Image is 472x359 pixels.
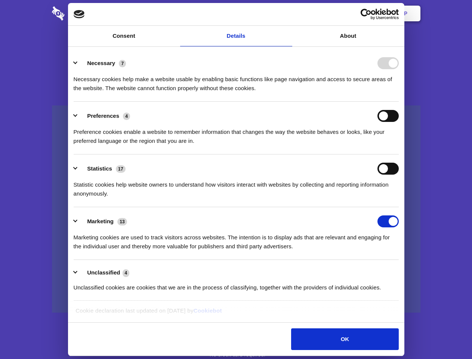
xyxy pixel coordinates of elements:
div: Statistic cookies help website owners to understand how visitors interact with websites by collec... [74,175,399,198]
label: Necessary [87,60,115,66]
iframe: Drift Widget Chat Controller [435,322,463,350]
a: Login [339,2,371,25]
button: Unclassified (4) [74,268,134,277]
span: 4 [123,269,130,277]
a: Contact [303,2,337,25]
span: 4 [123,113,130,120]
span: 13 [117,218,127,225]
label: Statistics [87,165,112,172]
div: Unclassified cookies are cookies that we are in the process of classifying, together with the pro... [74,277,399,292]
a: Cookiebot [194,307,222,314]
span: 17 [116,165,126,173]
a: Wistia video thumbnail [52,105,420,313]
a: Usercentrics Cookiebot - opens in a new window [333,9,399,20]
span: 7 [119,60,126,67]
label: Preferences [87,113,119,119]
img: logo [74,10,85,18]
button: Statistics (17) [74,163,130,175]
div: Preference cookies enable a website to remember information that changes the way the website beha... [74,122,399,145]
button: Necessary (7) [74,57,131,69]
label: Marketing [87,218,114,224]
a: Details [180,26,292,46]
button: Preferences (4) [74,110,135,122]
div: Cookie declaration last updated on [DATE] by [70,306,402,321]
a: Pricing [219,2,252,25]
div: Necessary cookies help make a website usable by enabling basic functions like page navigation and... [74,69,399,93]
button: Marketing (13) [74,215,132,227]
a: Consent [68,26,180,46]
img: logo-wordmark-white-trans-d4663122ce5f474addd5e946df7df03e33cb6a1c49d2221995e7729f52c070b2.svg [52,6,116,21]
button: OK [291,328,398,350]
div: Marketing cookies are used to track visitors across websites. The intention is to display ads tha... [74,227,399,251]
h1: Eliminate Slack Data Loss. [52,34,420,61]
h4: Auto-redaction of sensitive data, encrypted data sharing and self-destructing private chats. Shar... [52,68,420,93]
a: About [292,26,404,46]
